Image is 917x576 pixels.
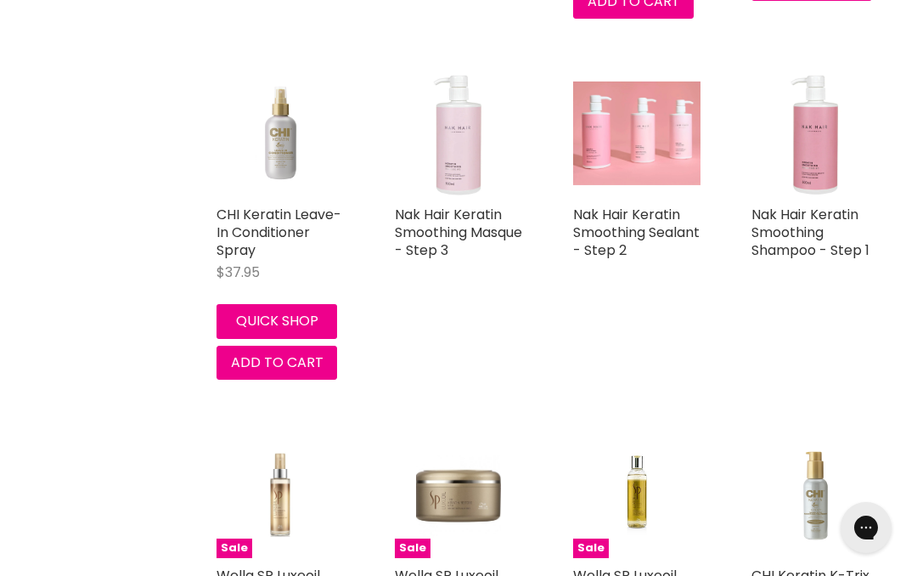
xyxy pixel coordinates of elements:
a: CHI Keratin Leave-In Conditioner Spray [217,205,341,260]
a: Nak Hair Keratin Smoothing Shampoo - Step 1 [751,205,869,260]
a: Wella SP Luxeoil Keratin Protect ShampooSale [573,431,700,558]
img: Nak Hair Keratin Smoothing Masque - Step 3 [395,70,522,197]
button: Quick shop [217,304,337,338]
img: Wella SP Luxeoil Keratin Restore Treatment [416,431,501,558]
span: Sale [217,539,252,558]
span: $37.95 [217,263,260,282]
button: Add to cart [217,346,337,380]
img: Wella SP Luxeoil Keratin Boost Essence [238,431,323,558]
a: Wella SP Luxeoil Keratin Boost EssenceSale [217,431,344,558]
a: Nak Hair Keratin Smoothing Sealant - Step 2 [573,70,700,197]
a: Nak Hair Keratin Smoothing Masque - Step 3 [395,205,522,260]
iframe: Gorgias live chat messenger [832,496,900,559]
img: Nak Hair Keratin Smoothing Sealant - Step 2 [573,82,700,185]
a: Nak Hair Keratin Smoothing Sealant - Step 2 [573,205,700,260]
a: Wella SP Luxeoil Keratin Restore TreatmentSale [395,431,522,558]
span: Sale [573,539,609,558]
img: CHI Keratin K-Trix 5 Smoothing Treatment [751,431,879,558]
img: CHI Keratin Leave-In Conditioner Spray [217,70,344,197]
span: Sale [395,539,430,558]
img: Nak Hair Keratin Smoothing Shampoo - Step 1 [751,70,879,197]
span: Add to cart [231,353,323,372]
img: Wella SP Luxeoil Keratin Protect Shampoo [594,431,679,558]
